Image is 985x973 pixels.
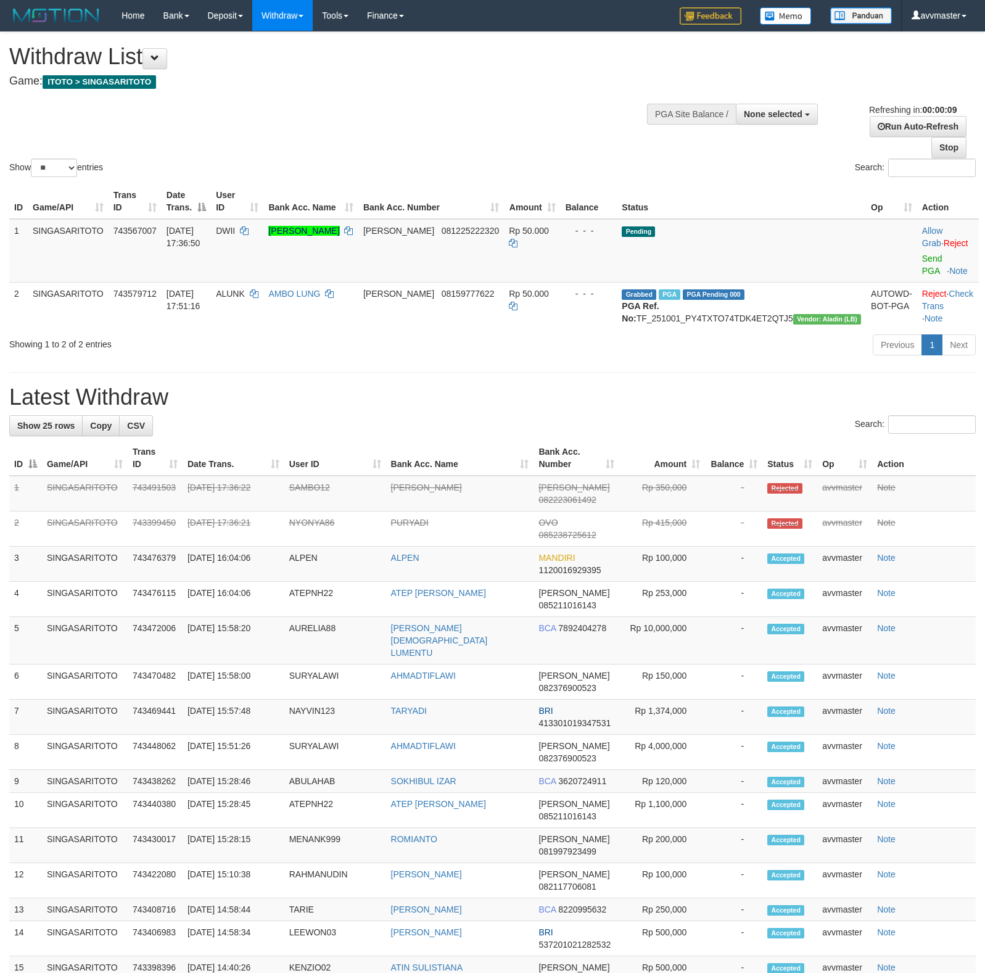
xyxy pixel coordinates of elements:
span: Accepted [767,800,804,810]
td: 12 [9,863,42,898]
td: 743438262 [128,770,183,793]
div: PGA Site Balance / [647,104,736,125]
span: Copy 085238725612 to clipboard [538,530,596,540]
td: 743472006 [128,617,183,665]
td: [DATE] 17:36:22 [183,476,284,511]
td: 13 [9,898,42,921]
a: Note [877,671,896,681]
a: Previous [873,334,922,355]
td: 2 [9,511,42,547]
span: [PERSON_NAME] [363,289,434,299]
img: panduan.png [830,7,892,24]
td: 14 [9,921,42,956]
span: Copy 3620724911 to clipboard [558,776,606,786]
td: · [917,219,979,283]
a: [PERSON_NAME] [391,927,462,937]
th: Action [917,184,979,219]
td: ATEPNH22 [284,793,386,828]
span: CSV [127,421,145,431]
td: SINGASARITOTO [42,665,128,700]
td: Rp 500,000 [619,921,705,956]
td: 743430017 [128,828,183,863]
span: Copy 8220995632 to clipboard [558,905,606,914]
td: avvmaster [817,770,872,793]
a: [PERSON_NAME] [391,869,462,879]
td: - [705,793,762,828]
td: SINGASARITOTO [28,282,109,329]
td: SURYALAWI [284,665,386,700]
td: NAYVIN123 [284,700,386,735]
a: Send PGA [922,254,942,276]
a: ATEP [PERSON_NAME] [391,799,486,809]
span: Copy 082223061492 to clipboard [538,495,596,505]
span: · [922,226,944,248]
a: AMBO LUNG [268,289,320,299]
span: BCA [538,776,556,786]
select: Showentries [31,159,77,177]
td: SAMBO12 [284,476,386,511]
span: Copy [90,421,112,431]
td: Rp 120,000 [619,770,705,793]
td: avvmaster [817,582,872,617]
span: Copy 081997923499 to clipboard [538,847,596,856]
span: Accepted [767,589,804,599]
span: DWII [216,226,235,236]
th: Date Trans.: activate to sort column descending [162,184,211,219]
td: - [705,863,762,898]
th: Amount: activate to sort column ascending [504,184,560,219]
td: [DATE] 15:28:46 [183,770,284,793]
td: - [705,476,762,511]
a: Note [877,623,896,633]
th: Op: activate to sort column ascending [817,441,872,476]
span: [PERSON_NAME] [363,226,434,236]
td: SURYALAWI [284,735,386,770]
span: 743579712 [113,289,157,299]
th: User ID: activate to sort column ascending [284,441,386,476]
b: PGA Ref. No: [622,301,659,323]
td: avvmaster [817,547,872,582]
td: 2 [9,282,28,329]
span: Accepted [767,777,804,787]
td: SINGASARITOTO [28,219,109,283]
span: Copy 537201021282532 to clipboard [538,940,611,950]
td: LEEWON03 [284,921,386,956]
th: Bank Acc. Number: activate to sort column ascending [534,441,619,476]
td: [DATE] 17:36:21 [183,511,284,547]
th: Balance: activate to sort column ascending [705,441,762,476]
td: Rp 100,000 [619,863,705,898]
a: ALPEN [391,553,419,563]
a: Note [877,741,896,751]
td: 743422080 [128,863,183,898]
th: Bank Acc. Number: activate to sort column ascending [358,184,504,219]
th: Balance [561,184,617,219]
td: ALPEN [284,547,386,582]
div: - - - [566,288,612,300]
td: - [705,700,762,735]
td: 9 [9,770,42,793]
td: - [705,617,762,665]
td: TF_251001_PY4TXTO74TDK4ET2QTJ5 [617,282,866,329]
a: Note [877,963,896,972]
td: avvmaster [817,828,872,863]
td: 5 [9,617,42,665]
td: SINGASARITOTO [42,617,128,665]
span: Accepted [767,742,804,752]
td: 6 [9,665,42,700]
th: User ID: activate to sort column ascending [211,184,263,219]
td: 743440380 [128,793,183,828]
a: Copy [82,415,120,436]
h1: Latest Withdraw [9,385,976,410]
span: BRI [538,927,553,937]
td: 4 [9,582,42,617]
label: Search: [855,159,976,177]
td: 7 [9,700,42,735]
span: None selected [744,109,802,119]
th: Trans ID: activate to sort column ascending [109,184,162,219]
td: avvmaster [817,863,872,898]
td: Rp 1,374,000 [619,700,705,735]
td: SINGASARITOTO [42,582,128,617]
a: Next [942,334,976,355]
td: TARIE [284,898,386,921]
span: ALUNK [216,289,245,299]
img: Feedback.jpg [680,7,741,25]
